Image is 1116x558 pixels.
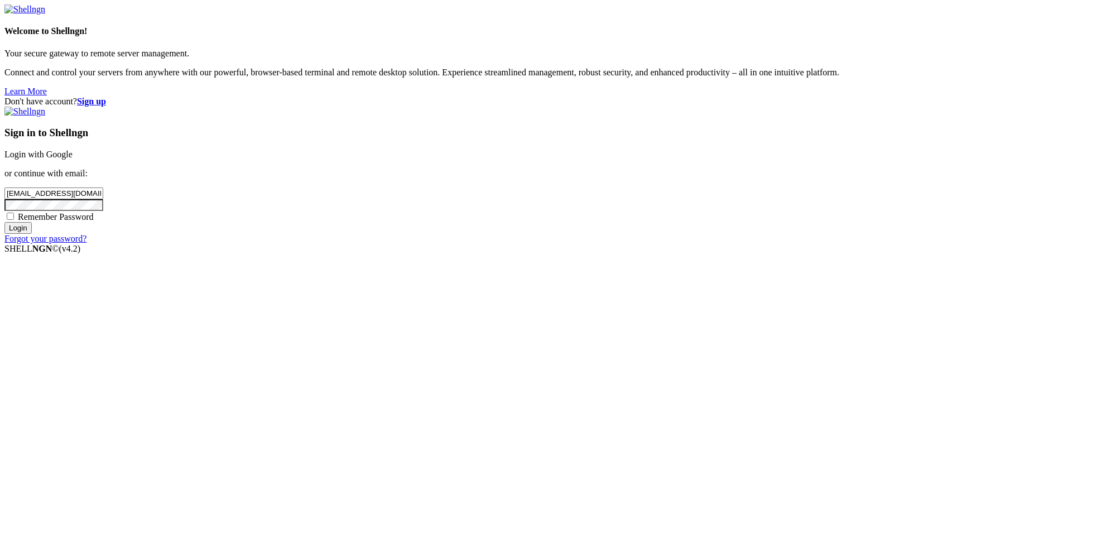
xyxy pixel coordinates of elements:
[32,244,52,253] b: NGN
[4,107,45,117] img: Shellngn
[4,169,1112,179] p: or continue with email:
[4,68,1112,78] p: Connect and control your servers from anywhere with our powerful, browser-based terminal and remo...
[4,150,73,159] a: Login with Google
[18,212,94,222] span: Remember Password
[4,234,86,243] a: Forgot your password?
[4,97,1112,107] div: Don't have account?
[4,26,1112,36] h4: Welcome to Shellngn!
[7,213,14,220] input: Remember Password
[4,127,1112,139] h3: Sign in to Shellngn
[4,187,103,199] input: Email address
[4,222,32,234] input: Login
[4,244,80,253] span: SHELL ©
[4,4,45,15] img: Shellngn
[59,244,81,253] span: 4.2.0
[4,86,47,96] a: Learn More
[4,49,1112,59] p: Your secure gateway to remote server management.
[77,97,106,106] a: Sign up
